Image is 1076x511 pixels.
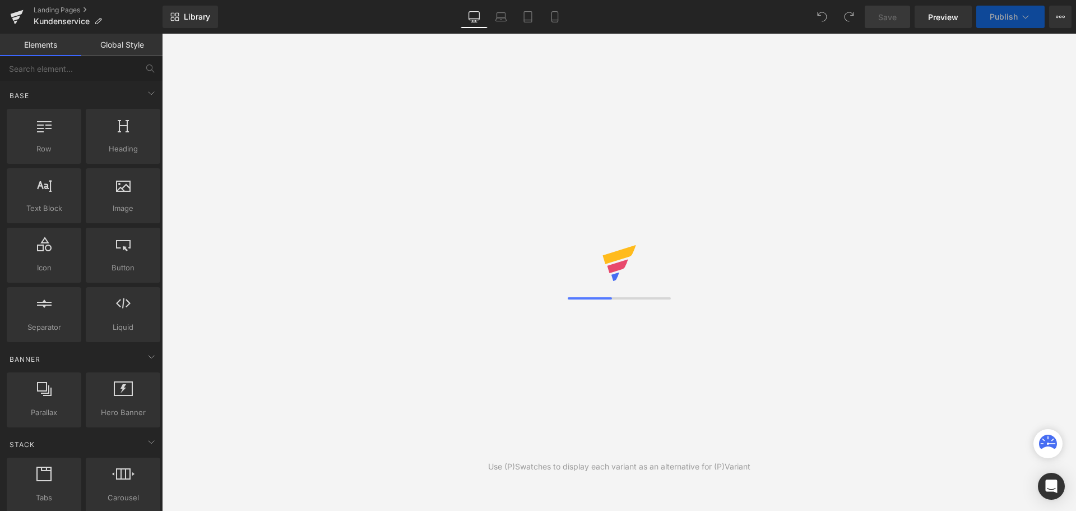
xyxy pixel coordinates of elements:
a: Global Style [81,34,163,56]
a: New Library [163,6,218,28]
a: Tablet [514,6,541,28]
span: Row [10,143,78,155]
span: Save [878,11,897,23]
button: Undo [811,6,833,28]
a: Preview [915,6,972,28]
button: Redo [838,6,860,28]
span: Tabs [10,492,78,504]
span: Publish [990,12,1018,21]
button: More [1049,6,1072,28]
a: Laptop [488,6,514,28]
span: Icon [10,262,78,274]
span: Preview [928,11,958,23]
span: Carousel [89,492,157,504]
div: Use (P)Swatches to display each variant as an alternative for (P)Variant [488,461,750,473]
a: Landing Pages [34,6,163,15]
span: Kundenservice [34,17,90,26]
a: Mobile [541,6,568,28]
span: Text Block [10,202,78,214]
span: Base [8,90,30,101]
span: Image [89,202,157,214]
button: Publish [976,6,1045,28]
span: Heading [89,143,157,155]
span: Liquid [89,321,157,333]
span: Library [184,12,210,22]
span: Button [89,262,157,274]
div: Open Intercom Messenger [1038,473,1065,500]
a: Desktop [461,6,488,28]
span: Separator [10,321,78,333]
span: Banner [8,354,41,365]
span: Hero Banner [89,407,157,418]
span: Stack [8,439,36,450]
span: Parallax [10,407,78,418]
